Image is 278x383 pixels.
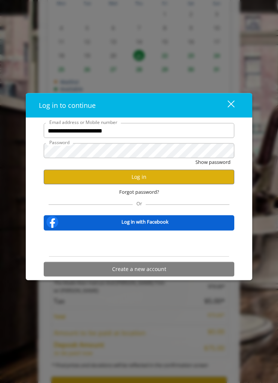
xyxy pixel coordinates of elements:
span: Forgot password? [119,188,159,196]
span: Log in to continue [39,101,96,110]
input: Password [44,143,234,158]
button: Log in [44,169,234,184]
button: Show password [195,158,231,166]
div: close dialog [219,100,234,111]
input: Email address or Mobile number [44,123,234,138]
div: Sign in with Google. Opens in new tab [105,235,173,252]
label: Password [46,139,73,146]
span: Or [133,200,146,206]
iframe: Sign in with Google Button [101,235,177,252]
label: Email address or Mobile number [46,119,121,126]
button: close dialog [214,97,239,113]
button: Create a new account [44,262,234,276]
b: Log in with Facebook [121,218,169,226]
img: facebook-logo [45,214,60,229]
